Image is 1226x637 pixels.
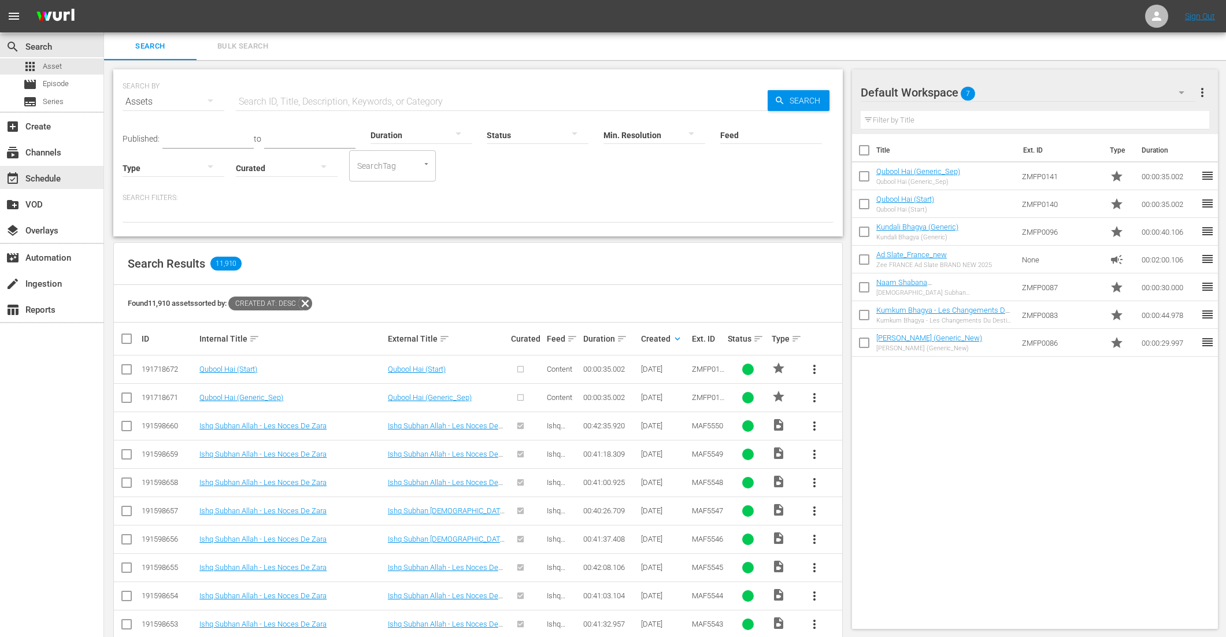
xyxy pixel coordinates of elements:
span: Series [23,95,37,109]
span: PROMO [772,390,786,403]
button: more_vert [1195,79,1209,106]
span: more_vert [808,391,821,405]
span: reorder [1201,169,1214,183]
span: 11,910 [210,257,242,271]
div: 191598657 [142,506,196,515]
span: MAF5545 [692,563,723,572]
span: Ishq Subhan Allah - Les Noces De Zara [547,506,579,558]
div: 00:42:08.106 [583,563,638,572]
span: Video [772,475,786,488]
div: 191598653 [142,620,196,628]
a: Ishq Subhan Allah - Les Noces De Zara [199,591,327,600]
a: Qubool Hai (Generic_Sep) [388,393,472,402]
span: Ad [1110,253,1124,266]
span: ZMFP0141 [692,393,724,410]
span: Ishq Subhan Allah - Les Noces De Zara [547,478,579,530]
td: None [1017,246,1105,273]
td: 00:00:35.002 [1137,190,1201,218]
button: more_vert [801,469,828,497]
button: more_vert [801,440,828,468]
div: ID [142,334,196,343]
div: [DATE] [641,393,688,402]
span: reorder [1201,335,1214,349]
td: 00:00:44.978 [1137,301,1201,329]
div: Assets [123,86,224,118]
div: 00:00:35.002 [583,365,638,373]
span: Episode [43,78,69,90]
div: 00:41:18.309 [583,450,638,458]
button: more_vert [801,554,828,582]
a: Qubool Hai (Generic_Sep) [876,167,960,176]
div: Feed [547,332,580,346]
div: 191598655 [142,563,196,572]
span: Video [772,503,786,517]
a: Ishq Subhan Allah - Les Noces De Zara [199,620,327,628]
span: more_vert [808,476,821,490]
th: Title [876,134,1016,166]
button: more_vert [801,355,828,383]
td: ZMFP0096 [1017,218,1105,246]
td: 00:02:00.106 [1137,246,1201,273]
div: 191718672 [142,365,196,373]
a: Naam Shabana (Generic_New_Packaging) [876,278,962,295]
div: 191598654 [142,591,196,600]
span: 7 [961,82,975,106]
span: sort [617,334,627,344]
th: Type [1103,134,1135,166]
a: Ishq Subhan Allah - Les Noces De Zara S3 E63 [388,620,503,637]
td: ZMFP0083 [1017,301,1105,329]
span: Promo [1110,280,1124,294]
span: PROMO [772,361,786,375]
img: ans4CAIJ8jUAAAAAAAAAAAAAAAAAAAAAAAAgQb4GAAAAAAAAAAAAAAAAAAAAAAAAJMjXAAAAAAAAAAAAAAAAAAAAAAAAgAT5G... [28,3,83,30]
span: reorder [1201,252,1214,266]
div: 191718671 [142,393,196,402]
span: sort [439,334,450,344]
span: Schedule [6,172,20,186]
span: reorder [1201,224,1214,238]
a: Ishq Subhan Allah - Les Noces De Zara S3 E69 [388,450,503,467]
a: Ishq Subhan Allah - Les Noces De Zara [199,506,327,515]
span: Asset [23,60,37,73]
div: Duration [583,332,638,346]
div: Qubool Hai (Generic_Sep) [876,178,960,186]
a: Ishq Subhan Allah - Les Noces De Zara [199,535,327,543]
div: Type [772,332,797,346]
span: Video [772,418,786,432]
span: Promo [1110,308,1124,322]
span: Search Results [128,257,205,271]
button: Open [421,158,432,169]
div: 191598656 [142,535,196,543]
span: Series [43,96,64,108]
a: Qubool Hai (Start) [388,365,446,373]
span: Overlays [6,224,20,238]
span: Ingestion [6,277,20,291]
th: Duration [1135,134,1204,166]
span: Promo [1110,169,1124,183]
span: more_vert [808,561,821,575]
div: [DATE] [641,620,688,628]
a: Qubool Hai (Generic_Sep) [199,393,283,402]
span: Create [6,120,20,134]
p: Search Filters: [123,193,834,203]
div: 00:42:35.920 [583,421,638,430]
span: MAF5550 [692,421,723,430]
td: ZMFP0087 [1017,273,1105,301]
span: sort [753,334,764,344]
span: Video [772,446,786,460]
span: Promo [1110,197,1124,211]
a: Ishq Subhan Allah - Les Noces De Zara S3 E65 [388,563,503,580]
span: more_vert [808,532,821,546]
td: 00:00:29.997 [1137,329,1201,357]
span: sort [567,334,577,344]
div: [DATE] [641,563,688,572]
span: menu [7,9,21,23]
div: Ext. ID [692,334,725,343]
th: Ext. ID [1016,134,1103,166]
div: [DATE] [641,535,688,543]
td: 00:00:40.106 [1137,218,1201,246]
td: ZMFP0141 [1017,162,1105,190]
button: more_vert [801,525,828,553]
div: [DATE] [641,421,688,430]
div: 191598660 [142,421,196,430]
span: MAF5549 [692,450,723,458]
